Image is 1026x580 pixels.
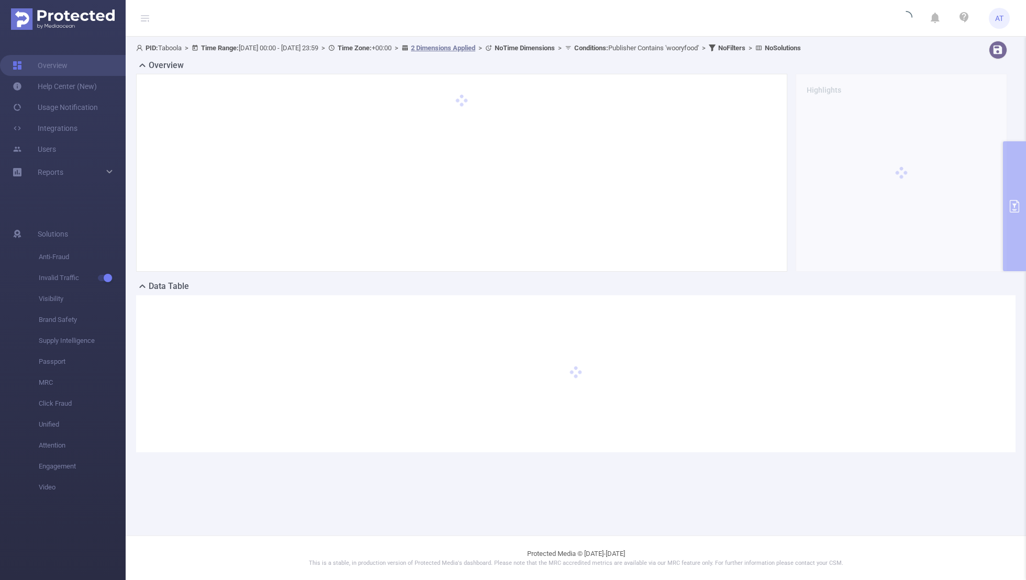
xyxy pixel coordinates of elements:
[11,8,115,30] img: Protected Media
[13,97,98,118] a: Usage Notification
[13,76,97,97] a: Help Center (New)
[39,288,126,309] span: Visibility
[38,168,63,176] span: Reports
[136,44,801,52] span: Taboola [DATE] 00:00 - [DATE] 23:59 +00:00
[745,44,755,52] span: >
[39,372,126,393] span: MRC
[182,44,192,52] span: >
[765,44,801,52] b: No Solutions
[39,435,126,456] span: Attention
[900,11,912,26] i: icon: loading
[718,44,745,52] b: No Filters
[126,536,1026,580] footer: Protected Media © [DATE]-[DATE]
[146,44,158,52] b: PID:
[574,44,608,52] b: Conditions :
[995,8,1003,29] span: AT
[475,44,485,52] span: >
[318,44,328,52] span: >
[411,44,475,52] u: 2 Dimensions Applied
[39,456,126,477] span: Engagement
[149,59,184,72] h2: Overview
[574,44,699,52] span: Publisher Contains 'wooryfood'
[149,280,189,293] h2: Data Table
[39,351,126,372] span: Passport
[13,118,77,139] a: Integrations
[39,477,126,498] span: Video
[39,247,126,267] span: Anti-Fraud
[201,44,239,52] b: Time Range:
[392,44,402,52] span: >
[152,559,1000,568] p: This is a stable, in production version of Protected Media's dashboard. Please note that the MRC ...
[39,267,126,288] span: Invalid Traffic
[38,224,68,244] span: Solutions
[39,330,126,351] span: Supply Intelligence
[136,44,146,51] i: icon: user
[13,139,56,160] a: Users
[699,44,709,52] span: >
[338,44,372,52] b: Time Zone:
[555,44,565,52] span: >
[39,309,126,330] span: Brand Safety
[39,414,126,435] span: Unified
[39,393,126,414] span: Click Fraud
[13,55,68,76] a: Overview
[495,44,555,52] b: No Time Dimensions
[38,162,63,183] a: Reports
